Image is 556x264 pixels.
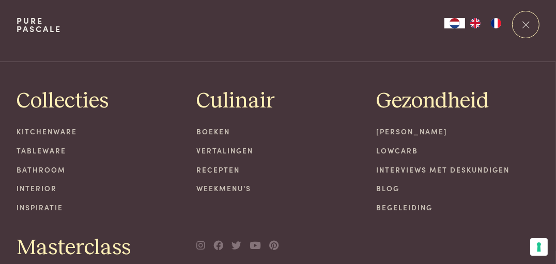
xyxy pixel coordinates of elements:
[17,183,180,194] a: Interior
[376,145,539,156] a: Lowcarb
[465,18,506,28] ul: Language list
[17,235,131,262] a: Masterclass
[17,17,61,33] a: PurePascale
[196,126,360,137] a: Boeken
[444,18,465,28] div: Language
[486,18,506,28] a: FR
[17,164,180,175] a: Bathroom
[376,183,539,194] a: Blog
[196,183,360,194] a: Weekmenu's
[530,238,548,256] button: Uw voorkeuren voor toestemming voor trackingtechnologieën
[17,88,109,115] a: Collecties
[465,18,486,28] a: EN
[376,202,539,213] a: Begeleiding
[376,88,489,115] a: Gezondheid
[376,164,539,175] a: Interviews met deskundigen
[444,18,465,28] a: NL
[376,126,539,137] a: [PERSON_NAME]
[196,88,275,115] a: Culinair
[17,202,180,213] a: Inspiratie
[444,18,506,28] aside: Language selected: Nederlands
[196,145,360,156] a: Vertalingen
[17,126,180,137] a: Kitchenware
[17,145,180,156] a: Tableware
[196,164,360,175] a: Recepten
